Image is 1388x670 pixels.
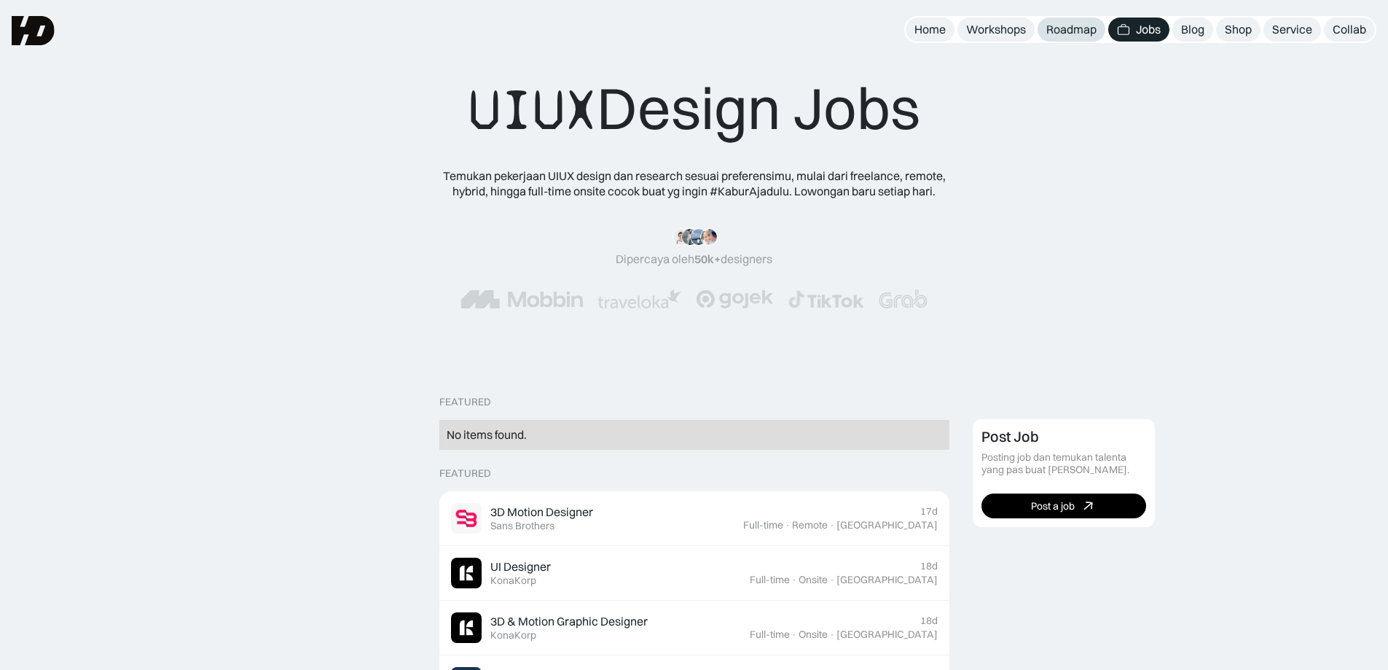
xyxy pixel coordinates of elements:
[1172,17,1213,42] a: Blog
[920,560,938,572] div: 18d
[1324,17,1375,42] a: Collab
[439,601,949,655] a: Job Image3D & Motion Graphic DesignerKonaKorp18dFull-time·Onsite·[GEOGRAPHIC_DATA]
[451,503,482,534] img: Job Image
[468,75,597,145] span: UIUX
[439,467,491,480] div: Featured
[829,519,835,531] div: ·
[490,520,554,532] div: Sans Brothers
[490,629,536,642] div: KonaKorp
[447,427,942,443] div: No items found.
[799,574,828,586] div: Onsite
[981,428,1039,445] div: Post Job
[1136,22,1161,37] div: Jobs
[1181,22,1204,37] div: Blog
[490,614,648,629] div: 3D & Motion Graphic Designer
[750,574,790,586] div: Full-time
[1031,500,1075,513] div: Post a job
[792,519,828,531] div: Remote
[750,628,790,641] div: Full-time
[957,17,1035,42] a: Workshops
[981,494,1146,518] a: Post a job
[1038,17,1105,42] a: Roadmap
[920,505,938,518] div: 17d
[966,22,1026,37] div: Workshops
[490,574,536,587] div: KonaKorp
[1046,22,1097,37] div: Roadmap
[616,252,772,267] div: Dipercaya oleh designers
[490,505,593,520] div: 3D Motion Designer
[1108,17,1169,42] a: Jobs
[920,615,938,627] div: 18d
[829,574,835,586] div: ·
[451,558,482,588] img: Job Image
[836,574,938,586] div: [GEOGRAPHIC_DATA]
[1225,22,1252,37] div: Shop
[785,519,791,531] div: ·
[1333,22,1366,37] div: Collab
[791,574,797,586] div: ·
[439,546,949,601] a: Job ImageUI DesignerKonaKorp18dFull-time·Onsite·[GEOGRAPHIC_DATA]
[1216,17,1260,42] a: Shop
[743,519,783,531] div: Full-time
[981,451,1146,476] div: Posting job dan temukan talenta yang pas buat [PERSON_NAME].
[906,17,954,42] a: Home
[1263,17,1321,42] a: Service
[799,628,828,641] div: Onsite
[468,73,920,145] div: Design Jobs
[490,559,551,574] div: UI Designer
[451,612,482,643] img: Job Image
[914,22,946,37] div: Home
[791,628,797,641] div: ·
[694,252,721,266] span: 50k+
[836,628,938,641] div: [GEOGRAPHIC_DATA]
[829,628,835,641] div: ·
[836,519,938,531] div: [GEOGRAPHIC_DATA]
[439,491,949,546] a: Job Image3D Motion DesignerSans Brothers17dFull-time·Remote·[GEOGRAPHIC_DATA]
[1272,22,1312,37] div: Service
[432,168,957,199] div: Temukan pekerjaan UIUX design dan research sesuai preferensimu, mulai dari freelance, remote, hyb...
[439,396,491,408] div: Featured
